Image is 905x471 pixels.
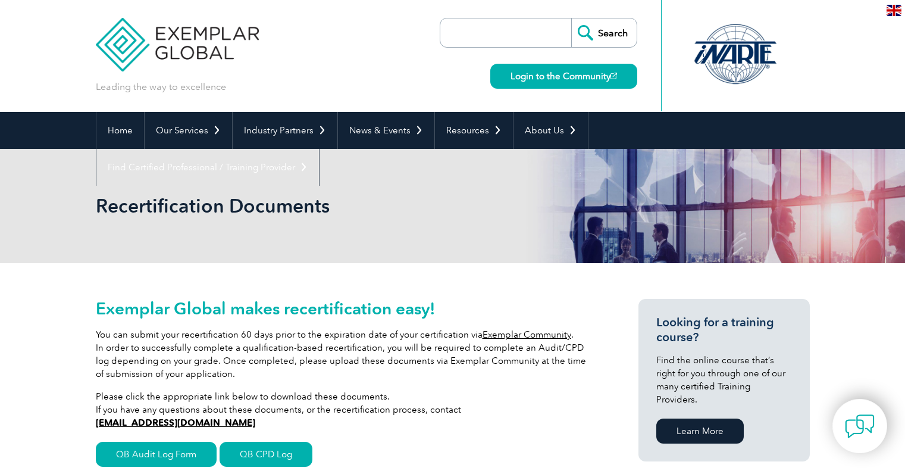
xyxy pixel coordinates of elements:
[845,411,875,441] img: contact-chat.png
[96,196,596,216] h2: Recertification Documents
[220,442,312,467] a: QB CPD Log
[96,80,226,93] p: Leading the way to excellence
[571,18,637,47] input: Search
[490,64,637,89] a: Login to the Community
[233,112,337,149] a: Industry Partners
[338,112,434,149] a: News & Events
[96,390,596,429] p: Please click the appropriate link below to download these documents. If you have any questions ab...
[887,5,901,16] img: en
[610,73,617,79] img: open_square.png
[656,354,792,406] p: Find the online course that’s right for you through one of our many certified Training Providers.
[96,328,596,380] p: You can submit your recertification 60 days prior to the expiration date of your certification vi...
[483,329,571,340] a: Exemplar Community
[435,112,513,149] a: Resources
[656,315,792,345] h3: Looking for a training course?
[145,112,232,149] a: Our Services
[96,149,319,186] a: Find Certified Professional / Training Provider
[96,299,596,318] h2: Exemplar Global makes recertification easy!
[96,442,217,467] a: QB Audit Log Form
[513,112,588,149] a: About Us
[96,417,255,428] a: [EMAIL_ADDRESS][DOMAIN_NAME]
[656,419,744,444] a: Learn More
[96,112,144,149] a: Home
